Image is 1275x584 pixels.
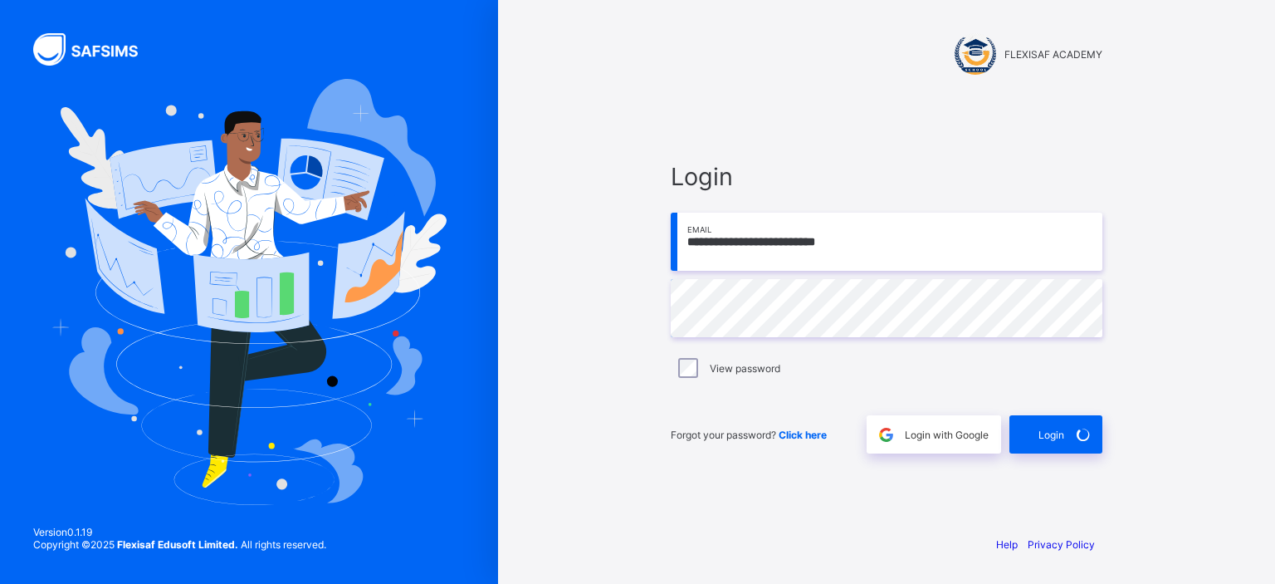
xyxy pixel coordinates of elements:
[877,425,896,444] img: google.396cfc9801f0270233282035f929180a.svg
[117,538,238,551] strong: Flexisaf Edusoft Limited.
[996,538,1018,551] a: Help
[779,429,827,441] a: Click here
[1004,48,1102,61] span: FLEXISAF ACADEMY
[1028,538,1095,551] a: Privacy Policy
[671,429,827,441] span: Forgot your password?
[33,538,326,551] span: Copyright © 2025 All rights reserved.
[33,33,158,66] img: SAFSIMS Logo
[671,162,1102,191] span: Login
[710,362,780,375] label: View password
[1038,429,1064,441] span: Login
[33,526,326,538] span: Version 0.1.19
[51,79,447,504] img: Hero Image
[905,429,989,441] span: Login with Google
